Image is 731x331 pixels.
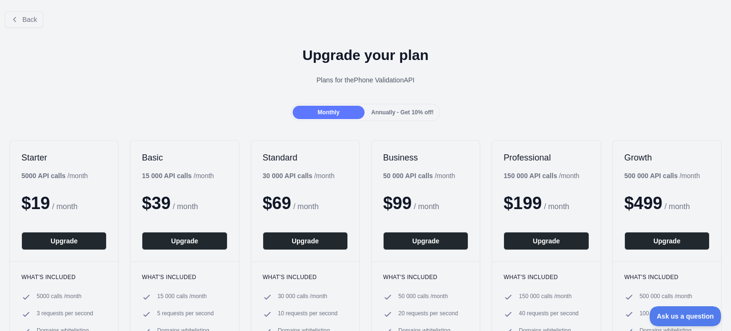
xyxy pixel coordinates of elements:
[383,171,455,181] div: / month
[383,193,412,213] span: $ 99
[624,152,710,163] h2: Growth
[263,193,291,213] span: $ 69
[383,152,468,163] h2: Business
[263,171,335,181] div: / month
[383,172,433,180] b: 50 000 API calls
[504,171,579,181] div: / month
[624,171,700,181] div: / month
[504,193,542,213] span: $ 199
[504,172,557,180] b: 150 000 API calls
[263,152,348,163] h2: Standard
[624,193,662,213] span: $ 499
[504,152,589,163] h2: Professional
[624,172,678,180] b: 500 000 API calls
[263,172,313,180] b: 30 000 API calls
[650,306,721,326] iframe: Toggle Customer Support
